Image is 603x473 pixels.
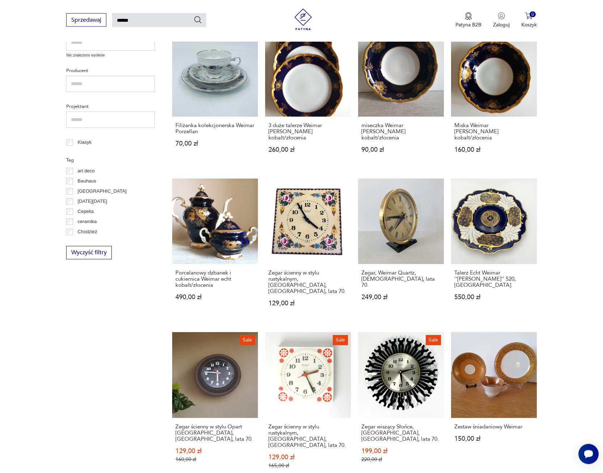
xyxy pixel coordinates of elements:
a: Talerz Echt Weimar ''Jutta'' 520, Niemcy.Talerz Echt Weimar ''[PERSON_NAME]'' 520, [GEOGRAPHIC_DA... [451,179,537,321]
h3: 3 duże talerze Weimar [PERSON_NAME] kobalt/złocenia [268,123,348,141]
a: Sprzedawaj [66,18,106,23]
iframe: Smartsupp widget button [578,444,599,464]
a: Filiżanka kolekcjonerska Weimar PorzellanFiliżanka kolekcjonerska Weimar Porzellan70,00 zł [172,31,258,167]
h3: Zegar ścienny w stylu Opart [GEOGRAPHIC_DATA], [GEOGRAPHIC_DATA], lata 70. [175,424,255,443]
a: Zegar, Weimar Quartz, Niemcy, lata 70.Zegar, Weimar Quartz, [DEMOGRAPHIC_DATA], lata 70.249,00 zł [358,179,444,321]
p: 165,00 zł [268,463,348,469]
p: 199,00 zł [361,448,441,455]
h3: Zegar ścienny w stylu rustykalnym, [GEOGRAPHIC_DATA], [GEOGRAPHIC_DATA], lata 70. [268,424,348,449]
p: 490,00 zł [175,294,255,301]
p: 129,00 zł [268,301,348,307]
h3: Zestaw śniadaniowy Weimar [454,424,534,430]
p: 260,00 zł [268,147,348,153]
img: Patyna - sklep z meblami i dekoracjami vintage [292,9,314,30]
a: Porcelanowy dzbanek i cukiernica Weimar echt kobalt/złoceniaPorcelanowy dzbanek i cukiernica Weim... [172,179,258,321]
a: Zegar ścienny w stylu rustykalnym, Weimar, Niemcy, lata 70.Zegar ścienny w stylu rustykalnym, [GE... [265,179,351,321]
p: 150,00 zł [454,436,534,442]
p: [DATE][DATE] [78,198,107,206]
h3: Miska Weimar [PERSON_NAME] kobalt/złocenia [454,123,534,141]
a: Miska Weimar Katharina echt kobalt/złoceniaMiska Weimar [PERSON_NAME] kobalt/złocenia160,00 zł [451,31,537,167]
h3: Zegar, Weimar Quartz, [DEMOGRAPHIC_DATA], lata 70. [361,270,441,289]
p: 129,00 zł [175,448,255,455]
p: 160,00 zł [454,147,534,153]
p: 160,00 zł [175,457,255,463]
p: Projektant [66,103,155,111]
p: Producent [66,67,155,75]
p: Ćmielów [78,238,96,246]
button: Wyczyść filtry [66,246,112,260]
div: 0 [530,12,536,18]
p: Chodzież [78,228,97,236]
p: 129,00 zł [268,455,348,461]
img: Ikona medalu [465,12,472,20]
p: 249,00 zł [361,294,441,301]
a: miseczka Weimar Katharina echt kobalt/złoceniamiseczka Weimar [PERSON_NAME] kobalt/złocenia90,00 zł [358,31,444,167]
h3: Zegar wiszący Słońce, [GEOGRAPHIC_DATA], [GEOGRAPHIC_DATA], lata 70. [361,424,441,443]
img: Ikona koszyka [525,12,532,20]
button: Zaloguj [493,12,510,28]
button: Szukaj [194,16,202,24]
button: 0Koszyk [521,12,537,28]
p: [GEOGRAPHIC_DATA] [78,188,127,196]
p: Cepelia [78,208,94,216]
h3: Porcelanowy dzbanek i cukiernica Weimar echt kobalt/złocenia [175,270,255,289]
p: Patyna B2B [455,21,481,28]
img: Ikonka użytkownika [498,12,505,20]
h3: miseczka Weimar [PERSON_NAME] kobalt/złocenia [361,123,441,141]
h3: Filiżanka kolekcjonerska Weimar Porzellan [175,123,255,135]
button: Patyna B2B [455,12,481,28]
p: 70,00 zł [175,141,255,147]
p: ceramika [78,218,97,226]
h3: Talerz Echt Weimar ''[PERSON_NAME]'' 520, [GEOGRAPHIC_DATA]. [454,270,534,289]
a: Ikona medaluPatyna B2B [455,12,481,28]
a: 3 duże talerze Weimar Katharina echt kobalt/złocenia3 duże talerze Weimar [PERSON_NAME] kobalt/zł... [265,31,351,167]
h3: Zegar ścienny w stylu rustykalnym, [GEOGRAPHIC_DATA], [GEOGRAPHIC_DATA], lata 70. [268,270,348,295]
p: 90,00 zł [361,147,441,153]
p: Tag [66,156,155,164]
p: 550,00 zł [454,294,534,301]
p: art deco [78,167,95,175]
p: Zaloguj [493,21,510,28]
p: Bauhaus [78,177,96,185]
button: Sprzedawaj [66,13,106,27]
p: 220,00 zł [361,457,441,463]
p: Nie znaleziono wyników [66,53,155,59]
p: Koszyk [521,21,537,28]
p: Klasyk [78,139,92,147]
